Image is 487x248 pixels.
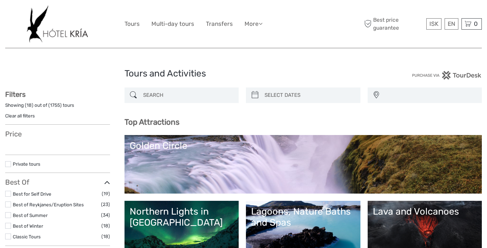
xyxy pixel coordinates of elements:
input: SEARCH [140,89,236,101]
a: Multi-day tours [151,19,194,29]
a: Clear all filters [5,113,35,118]
div: EN [445,18,458,30]
label: 1755 [50,102,60,108]
span: (18) [101,232,110,240]
a: Transfers [206,19,233,29]
a: Best of Summer [13,213,48,218]
span: Best price guarantee [363,16,425,31]
input: SELECT DATES [262,89,357,101]
span: 0 [473,20,479,27]
h1: Tours and Activities [125,68,363,79]
div: Golden Circle [130,140,477,151]
span: (19) [102,190,110,198]
span: (23) [101,200,110,208]
a: Best for Self Drive [13,191,51,197]
a: More [245,19,262,29]
h3: Best Of [5,178,110,186]
img: PurchaseViaTourDesk.png [412,71,482,80]
div: Lava and Volcanoes [373,206,477,217]
label: 18 [27,102,32,108]
a: Private tours [13,161,40,167]
a: Classic Tours [13,234,41,239]
span: ISK [429,20,438,27]
span: (34) [101,211,110,219]
strong: Filters [5,90,26,99]
span: (18) [101,222,110,230]
div: Lagoons, Nature Baths and Spas [251,206,355,228]
a: Best of Reykjanes/Eruption Sites [13,202,84,207]
img: 532-e91e591f-ac1d-45f7-9962-d0f146f45aa0_logo_big.jpg [27,5,88,43]
a: Best of Winter [13,223,43,229]
a: Golden Circle [130,140,477,188]
div: Northern Lights in [GEOGRAPHIC_DATA] [130,206,234,228]
div: Showing ( ) out of ( ) tours [5,102,110,113]
a: Tours [125,19,140,29]
b: Top Attractions [125,117,179,127]
h3: Price [5,130,110,138]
